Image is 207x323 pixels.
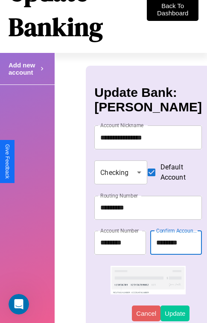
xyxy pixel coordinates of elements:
label: Account Nickname [100,122,144,129]
h4: Add new account [9,61,38,76]
h3: Update Bank: [PERSON_NAME] [94,85,202,114]
button: Cancel [132,306,160,321]
span: Default Account [160,162,195,183]
img: check [111,266,186,294]
iframe: Intercom live chat [9,294,29,314]
button: Update [160,306,190,321]
label: Routing Number [100,192,138,199]
label: Confirm Account Number [156,227,198,234]
div: Give Feedback [4,144,10,179]
label: Account Number [100,227,139,234]
div: Checking [94,160,147,184]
